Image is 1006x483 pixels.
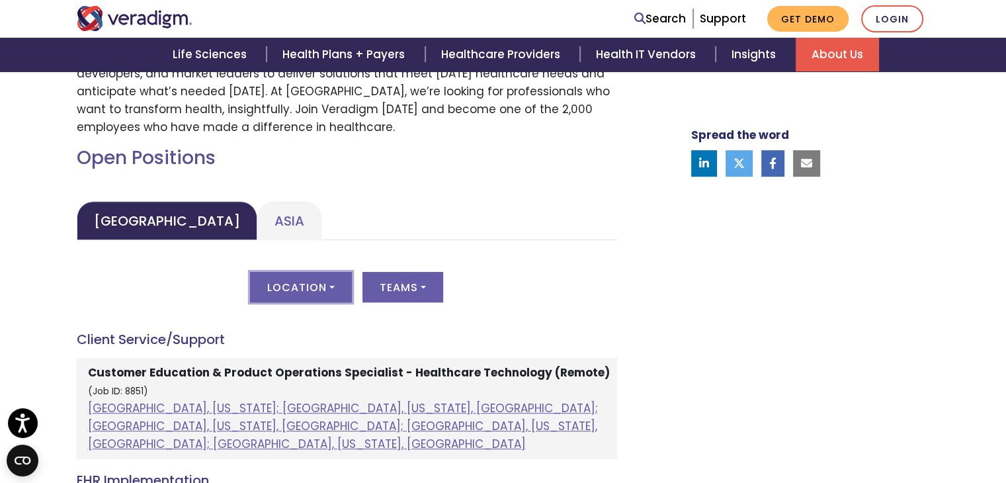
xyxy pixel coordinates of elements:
a: [GEOGRAPHIC_DATA], [US_STATE]; [GEOGRAPHIC_DATA], [US_STATE], [GEOGRAPHIC_DATA]; [GEOGRAPHIC_DATA... [88,400,598,452]
small: (Job ID: 8851) [88,385,148,398]
a: Asia [257,201,321,240]
a: Search [634,10,686,28]
a: Login [861,5,923,32]
a: [GEOGRAPHIC_DATA] [77,201,257,240]
h2: Open Positions [77,147,617,169]
button: Open CMP widget [7,445,38,476]
a: Life Sciences [157,38,267,71]
h4: Client Service/Support [77,331,617,347]
a: Health Plans + Payers [267,38,425,71]
strong: Spread the word [691,127,789,143]
a: Healthcare Providers [425,38,580,71]
a: Insights [716,38,796,71]
img: Veradigm logo [77,6,192,31]
a: Health IT Vendors [580,38,716,71]
button: Location [250,272,352,302]
a: Support [700,11,746,26]
a: Get Demo [767,6,849,32]
button: Teams [362,272,443,302]
strong: Customer Education & Product Operations Specialist - Healthcare Technology (Remote) [88,365,610,380]
p: Join a passionate team of dedicated associates who work side-by-side with caregivers, developers,... [77,46,617,136]
a: About Us [796,38,879,71]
